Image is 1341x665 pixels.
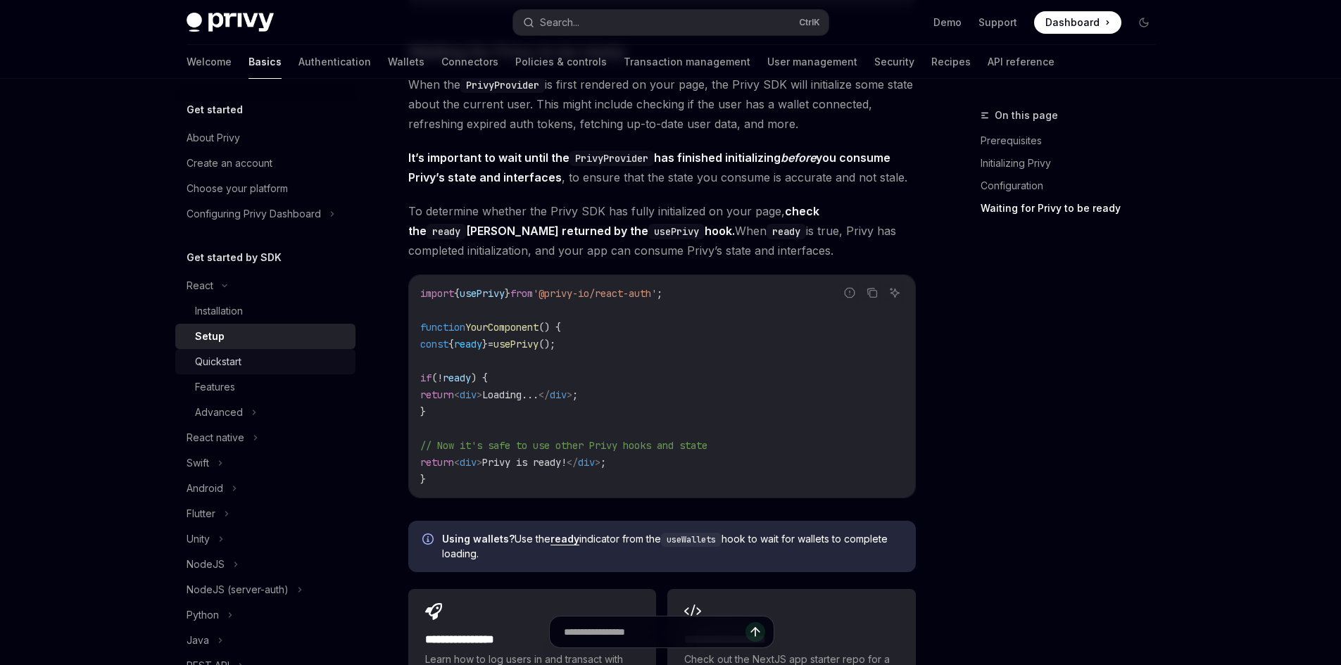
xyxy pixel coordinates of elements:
[187,455,209,471] div: Swift
[442,532,902,561] span: Use the indicator from the hook to wait for wallets to complete loading.
[454,338,482,350] span: ready
[454,287,460,300] span: {
[195,328,225,345] div: Setup
[981,175,1166,197] a: Configuration
[460,77,545,93] code: PrivyProvider
[624,45,750,79] a: Transaction management
[981,197,1166,220] a: Waiting for Privy to be ready
[175,374,355,400] a: Features
[420,388,454,401] span: return
[578,456,595,469] span: div
[175,176,355,201] a: Choose your platform
[471,372,488,384] span: ) {
[460,287,505,300] span: usePrivy
[442,533,515,545] strong: Using wallets?
[408,148,916,187] span: , to ensure that the state you consume is accurate and not stale.
[931,45,971,79] a: Recipes
[187,607,219,623] div: Python
[995,107,1058,124] span: On this page
[533,287,657,300] span: '@privy-io/react-auth'
[510,287,533,300] span: from
[187,13,274,32] img: dark logo
[175,324,355,349] a: Setup
[488,338,493,350] span: =
[874,45,914,79] a: Security
[408,75,916,134] span: When the is first rendered on your page, the Privy SDK will initialize some state about the curre...
[187,556,225,573] div: NodeJS
[408,201,916,260] span: To determine whether the Privy SDK has fully initialized on your page, When is true, Privy has co...
[420,439,707,452] span: // Now it's safe to use other Privy hooks and state
[657,287,662,300] span: ;
[187,205,321,222] div: Configuring Privy Dashboard
[745,622,765,642] button: Send message
[420,287,454,300] span: import
[567,388,572,401] span: >
[515,45,607,79] a: Policies & controls
[595,456,600,469] span: >
[454,456,460,469] span: <
[550,388,567,401] span: div
[388,45,424,79] a: Wallets
[195,353,241,370] div: Quickstart
[408,151,890,184] strong: It’s important to wait until the has finished initializing you consume Privy’s state and interfaces
[420,372,432,384] span: if
[187,277,213,294] div: React
[767,224,806,239] code: ready
[567,456,578,469] span: </
[187,531,210,547] div: Unity
[482,338,488,350] span: }
[482,456,567,469] span: Privy is ready!
[248,45,282,79] a: Basics
[781,151,816,165] em: before
[1045,15,1100,30] span: Dashboard
[799,17,820,28] span: Ctrl K
[981,129,1166,152] a: Prerequisites
[443,372,471,384] span: ready
[539,388,550,401] span: </
[187,180,288,197] div: Choose your platform
[195,303,243,319] div: Installation
[175,349,355,374] a: Quickstart
[460,456,477,469] span: div
[841,284,859,302] button: Report incorrect code
[933,15,962,30] a: Demo
[187,129,240,146] div: About Privy
[1133,11,1155,34] button: Toggle dark mode
[427,224,466,239] code: ready
[477,456,482,469] span: >
[572,388,578,401] span: ;
[187,429,244,446] div: React native
[420,321,465,334] span: function
[988,45,1054,79] a: API reference
[539,321,561,334] span: () {
[175,125,355,151] a: About Privy
[863,284,881,302] button: Copy the contents from the code block
[187,505,215,522] div: Flutter
[175,151,355,176] a: Create an account
[540,14,579,31] div: Search...
[661,533,722,547] code: useWallets
[886,284,904,302] button: Ask AI
[600,456,606,469] span: ;
[175,298,355,324] a: Installation
[1034,11,1121,34] a: Dashboard
[981,152,1166,175] a: Initializing Privy
[448,338,454,350] span: {
[460,388,477,401] span: div
[432,372,437,384] span: (
[978,15,1017,30] a: Support
[482,388,539,401] span: Loading...
[437,372,443,384] span: !
[569,151,654,166] code: PrivyProvider
[477,388,482,401] span: >
[187,249,282,266] h5: Get started by SDK
[454,388,460,401] span: <
[187,581,289,598] div: NodeJS (server-auth)
[505,287,510,300] span: }
[550,533,579,545] a: ready
[195,404,243,421] div: Advanced
[420,405,426,418] span: }
[493,338,539,350] span: usePrivy
[465,321,539,334] span: YourComponent
[539,338,555,350] span: ();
